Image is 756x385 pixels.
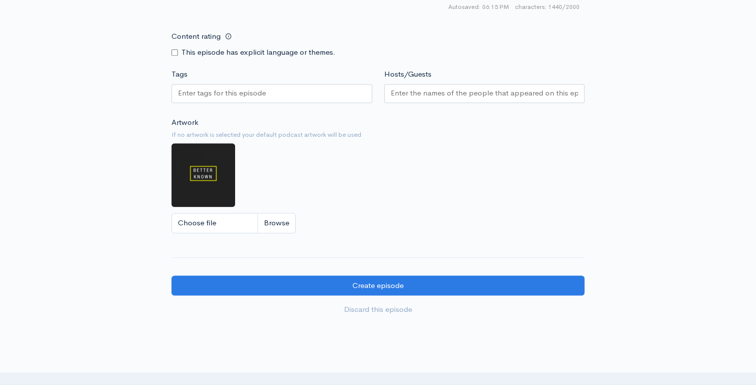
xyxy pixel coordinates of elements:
[181,47,336,58] label: This episode has explicit language or themes.
[448,2,509,11] span: Autosaved: 06:15 PM
[171,276,585,296] input: Create episode
[391,88,579,99] input: Enter the names of the people that appeared on this episode
[171,117,198,128] label: Artwork
[171,299,585,320] a: Discard this episode
[178,88,267,99] input: Enter tags for this episode
[515,2,580,11] span: 1440/2000
[171,130,585,140] small: If no artwork is selected your default podcast artwork will be used
[171,26,221,47] label: Content rating
[171,69,187,80] label: Tags
[384,69,431,80] label: Hosts/Guests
